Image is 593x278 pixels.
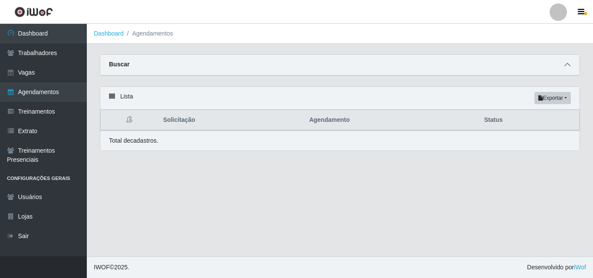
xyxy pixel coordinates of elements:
th: Status [479,110,579,131]
th: Solicitação [158,110,304,131]
a: Dashboard [94,30,124,37]
strong: Buscar [109,61,129,68]
span: © 2025 . [94,263,129,272]
p: Total de cadastros. [109,136,158,145]
nav: breadcrumb [87,24,593,44]
th: Agendamento [304,110,479,131]
a: iWof [574,264,586,271]
li: Agendamentos [124,29,173,38]
img: CoreUI Logo [14,7,53,17]
span: Desenvolvido por [527,263,586,272]
button: Exportar [534,92,571,104]
span: IWOF [94,264,110,271]
div: Lista [100,87,580,110]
